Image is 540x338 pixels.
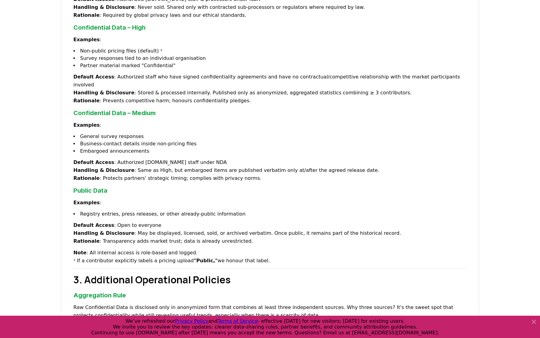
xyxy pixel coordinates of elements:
[73,175,100,181] strong: Rationale
[73,250,87,256] strong: Note
[73,200,100,205] strong: Examples
[73,222,114,228] strong: Default Access
[73,74,114,80] strong: Default Access
[73,158,467,182] p: : Authorized [DOMAIN_NAME] staff under NDA : Same as High, but embargoed items are published verb...
[73,159,114,165] strong: Default Access
[73,4,135,10] strong: Handling & Disclosure
[73,221,467,245] p: : Open to everyone : May be displayed, licensed, sold, or archived verbatim. Once public, it rema...
[73,47,467,55] li: Non-public pricing files (default) ¹
[73,230,135,236] strong: Handling & Disclosure
[73,291,467,300] h3: Aggregation Rule
[73,303,467,319] p: Raw Confidential Data is disclosed only in anonymized form that combines at least three independe...
[73,121,467,129] p: :
[73,140,467,147] li: Business-contact details inside non-pricing files
[73,147,467,155] li: Embargoed announcements
[73,55,467,62] li: Survey responses tied to an individual organisation
[73,238,100,244] strong: Rationale
[73,12,100,18] strong: Rationale
[73,272,467,287] h2: 3. Additional Operational Policies
[73,108,467,118] h3: Confidential Data – Medium
[73,90,135,96] strong: Handling & Disclosure
[73,122,100,128] strong: Examples
[73,62,467,69] li: Partner material marked "Confidential"
[73,249,467,265] p: : All internal access is role-based and logged. ¹ If a contributor explicitly labels a pricing up...
[73,36,467,44] p: :
[73,23,467,32] h3: Confidential Data – High
[73,133,467,140] li: General survey responses
[73,37,100,42] strong: Examples
[73,199,467,207] p: :
[73,167,135,173] strong: Handling & Disclosure
[73,98,100,104] strong: Rationale
[73,186,467,195] h3: Public Data
[194,258,218,263] strong: "Public,"
[73,73,467,105] p: : Authorized staff who have signed confidentiality agreements and have no contractual/competitive...
[73,210,467,218] li: Registry entries, press releases, or other already-public information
